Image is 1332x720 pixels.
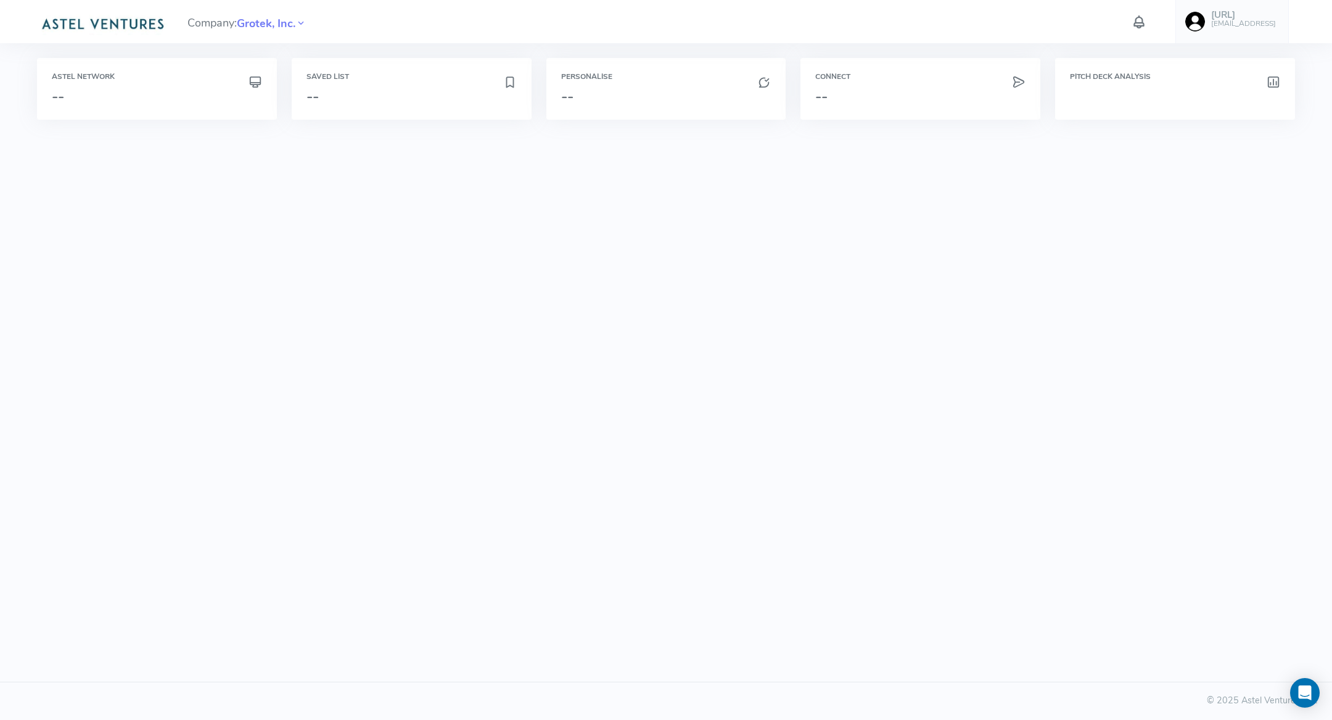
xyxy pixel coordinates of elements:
h6: Astel Network [52,73,262,81]
span: -- [52,86,64,106]
a: Grotek, Inc. [237,15,295,30]
h6: Connect [815,73,1026,81]
h3: -- [561,88,771,104]
h6: Pitch Deck Analysis [1070,73,1280,81]
span: -- [306,86,319,106]
h5: [URL] [1211,10,1276,20]
span: Company: [187,11,306,33]
h6: [EMAIL_ADDRESS] [1211,20,1276,28]
h6: Saved List [306,73,517,81]
img: user-image [1185,12,1205,31]
h3: -- [815,88,1026,104]
div: © 2025 Astel Ventures Ltd. [15,694,1317,708]
span: Grotek, Inc. [237,15,295,32]
h6: Personalise [561,73,771,81]
div: Open Intercom Messenger [1290,678,1320,708]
